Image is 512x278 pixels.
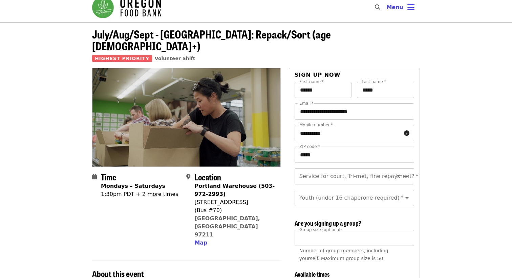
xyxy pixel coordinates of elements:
[299,145,320,149] label: ZIP code
[194,183,275,197] strong: Portland Warehouse (503-972-2993)
[295,219,361,227] span: Are you signing up a group?
[194,198,275,206] div: [STREET_ADDRESS]
[404,130,409,136] i: circle-info icon
[194,239,207,247] button: Map
[375,4,380,10] i: search icon
[407,2,414,12] i: bars icon
[101,171,116,183] span: Time
[194,171,221,183] span: Location
[299,80,324,84] label: First name
[101,183,165,189] strong: Mondays – Saturdays
[299,248,388,261] span: Number of group members, including yourself. Maximum group size is 50
[357,82,414,98] input: Last name
[362,80,386,84] label: Last name
[186,174,190,180] i: map-marker-alt icon
[386,4,403,10] span: Menu
[402,172,412,181] button: Open
[295,147,414,163] input: ZIP code
[92,174,97,180] i: calendar icon
[393,172,403,181] button: Clear
[295,125,401,141] input: Mobile number
[194,206,275,214] div: (Bus #70)
[295,103,414,120] input: Email
[295,230,414,246] input: [object Object]
[92,26,331,54] span: July/Aug/Sept - [GEOGRAPHIC_DATA]: Repack/Sort (age [DEMOGRAPHIC_DATA]+)
[299,227,342,232] span: Group size (optional)
[92,55,152,62] span: Highest Priority
[295,72,341,78] span: Sign up now
[295,82,352,98] input: First name
[155,56,195,61] a: Volunteer Shift
[101,190,178,198] div: 1:30pm PDT + 2 more times
[299,123,333,127] label: Mobile number
[402,193,412,203] button: Open
[194,239,207,246] span: Map
[299,101,314,105] label: Email
[194,215,260,238] a: [GEOGRAPHIC_DATA], [GEOGRAPHIC_DATA] 97211
[92,68,280,166] img: July/Aug/Sept - Portland: Repack/Sort (age 8+) organized by Oregon Food Bank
